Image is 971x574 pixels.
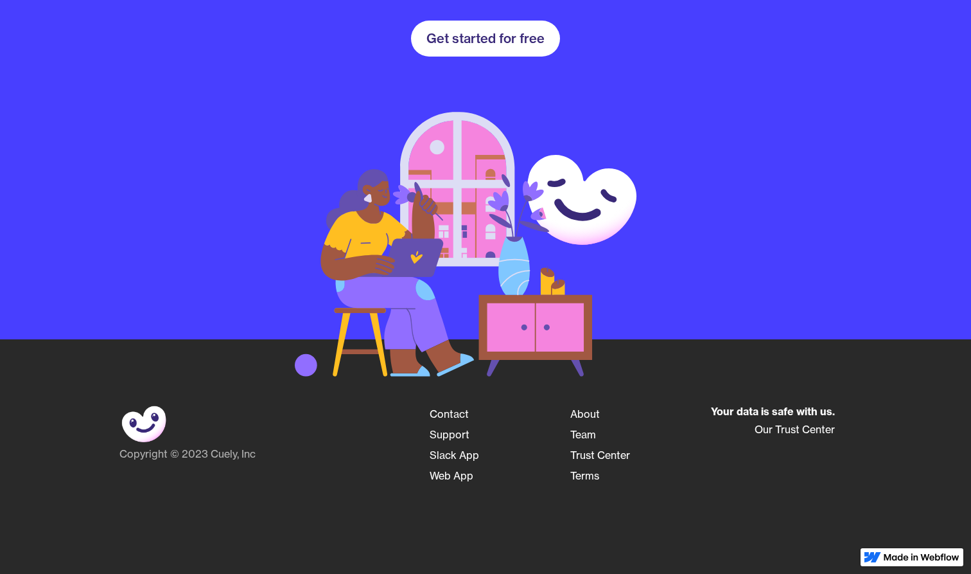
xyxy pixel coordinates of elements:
[570,465,599,486] a: Terms
[570,404,600,424] a: About
[430,445,479,465] a: Slack App
[430,404,469,424] a: Contact
[884,553,959,561] img: Made in Webflow
[411,21,560,57] a: Get started for free
[430,465,473,486] a: Web App
[711,419,835,440] div: Our Trust Center
[430,424,469,445] a: Support
[570,424,596,445] a: Team
[711,404,835,419] div: Your data is safe with us.
[426,31,545,46] div: Get started for free
[711,404,835,440] a: Your data is safe with us.Our Trust Center
[570,445,630,465] a: Trust Center
[119,447,417,460] div: Copyright © 2023 Cuely, Inc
